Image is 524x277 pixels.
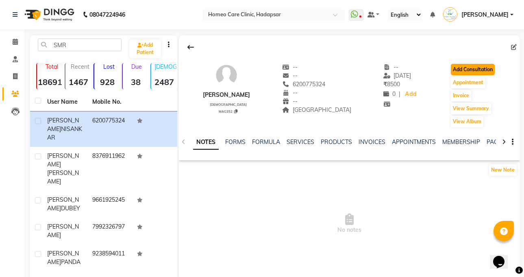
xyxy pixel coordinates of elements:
button: New Note [489,164,517,176]
button: Add Consultation [451,64,495,75]
span: 8500 [383,81,400,88]
span: [PERSON_NAME] [47,117,79,133]
a: FORMULA [252,138,280,146]
span: -- [282,98,298,105]
div: [PERSON_NAME] [203,91,250,99]
strong: 18691 [37,77,63,87]
img: Dr Nupur Jain [443,7,457,22]
p: Total [40,63,63,70]
a: Add [404,89,418,100]
span: NISANKAR [47,125,82,141]
div: MAG352 [206,108,250,114]
span: [PERSON_NAME] [461,11,509,19]
td: 6200775324 [87,111,133,147]
td: 9661925245 [87,191,133,218]
span: [GEOGRAPHIC_DATA] [282,106,351,113]
button: View Album [451,116,483,127]
span: [PERSON_NAME] [47,196,79,212]
input: Search by Name/Mobile/Email/Code [38,39,122,51]
span: [PERSON_NAME] [47,169,79,185]
a: NOTES [193,135,219,150]
strong: 2487 [151,77,177,87]
span: PANDA [61,258,80,266]
span: 6200775324 [282,81,325,88]
span: -- [383,63,399,71]
button: Appointment [451,77,485,88]
th: Mobile No. [87,93,133,111]
a: PRODUCTS [321,138,352,146]
td: 9238594011 [87,244,133,271]
a: SERVICES [287,138,314,146]
span: -- [282,89,298,96]
span: -- [282,72,298,79]
button: Invoice [451,90,471,101]
iframe: chat widget [490,244,516,269]
span: [DATE] [383,72,411,79]
th: User Name [42,93,87,111]
span: ₹ [383,81,387,88]
span: 0 [383,90,396,98]
a: MEMBERSHIP [442,138,480,146]
p: Recent [69,63,91,70]
td: 7992326797 [87,218,133,244]
strong: 928 [94,77,120,87]
img: logo [21,3,76,26]
span: [PERSON_NAME] [47,250,79,266]
a: Add Patient [129,39,161,58]
a: INVOICES [359,138,385,146]
span: [DEMOGRAPHIC_DATA] [210,103,247,107]
span: [PERSON_NAME] [47,152,79,168]
a: PACKAGES [487,138,517,146]
p: [DEMOGRAPHIC_DATA] [154,63,177,70]
button: View Summary [451,103,491,114]
p: Due [124,63,149,70]
td: 8376911962 [87,147,133,191]
span: | [399,90,400,98]
span: [PERSON_NAME] [47,223,79,239]
b: 08047224946 [89,3,125,26]
p: Lost [98,63,120,70]
a: APPOINTMENTS [392,138,436,146]
span: DUBEY [61,205,80,212]
strong: 38 [123,77,149,87]
div: Back to Client [182,39,199,55]
img: avatar [214,63,239,87]
a: FORMS [225,138,246,146]
strong: 1467 [65,77,91,87]
span: No notes [179,183,520,264]
span: -- [282,63,298,71]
